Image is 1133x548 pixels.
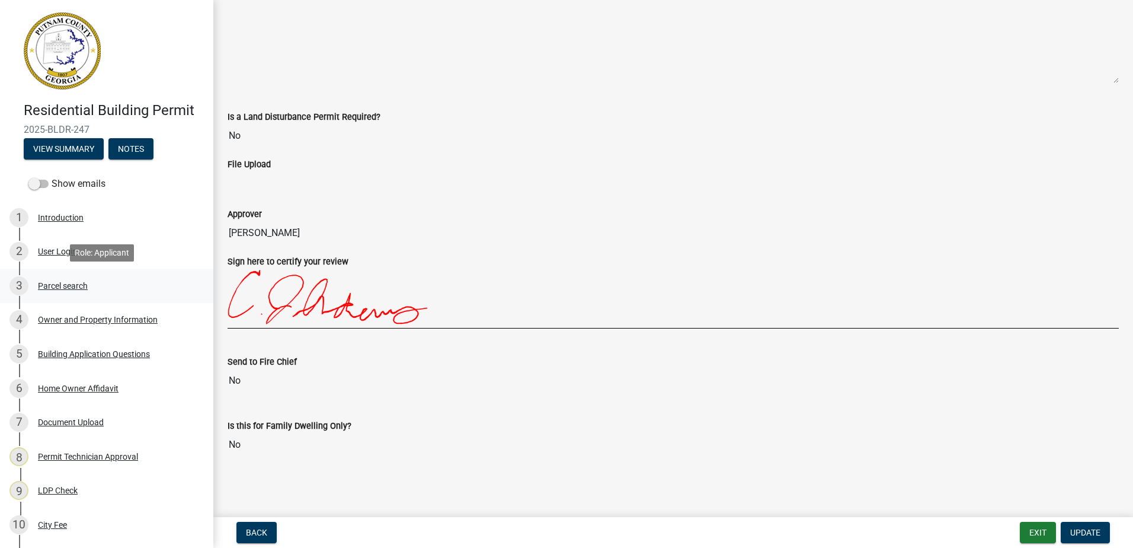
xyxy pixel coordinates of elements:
[228,269,769,328] img: DyVXQwAAAAZJREFUAwANiToEiCiJ3AAAAABJRU5ErkJggg==
[9,345,28,364] div: 5
[9,242,28,261] div: 2
[228,358,297,367] label: Send to Fire Chief
[38,316,158,324] div: Owner and Property Information
[24,145,104,154] wm-modal-confirm: Summary
[24,102,204,119] h4: Residential Building Permit
[38,418,104,426] div: Document Upload
[9,208,28,227] div: 1
[38,214,84,222] div: Introduction
[9,447,28,466] div: 8
[9,413,28,432] div: 7
[24,138,104,160] button: View Summary
[228,422,351,431] label: Is this for Family Dwelling Only?
[108,145,153,154] wm-modal-confirm: Notes
[1020,522,1056,543] button: Exit
[228,113,380,122] label: Is a Land Disturbance Permit Required?
[9,379,28,398] div: 6
[246,528,267,537] span: Back
[108,138,153,160] button: Notes
[38,486,78,495] div: LDP Check
[228,258,348,266] label: Sign here to certify your review
[38,350,150,358] div: Building Application Questions
[9,310,28,329] div: 4
[228,211,262,219] label: Approver
[70,244,134,262] div: Role: Applicant
[9,276,28,295] div: 3
[236,522,277,543] button: Back
[24,12,101,90] img: Putnam County, Georgia
[9,515,28,534] div: 10
[38,453,138,461] div: Permit Technician Approval
[38,521,67,529] div: City Fee
[1070,528,1100,537] span: Update
[28,177,105,191] label: Show emails
[24,124,190,135] span: 2025-BLDR-247
[228,161,271,169] label: File Upload
[38,247,77,256] div: User Login
[38,384,119,393] div: Home Owner Affidavit
[9,481,28,500] div: 9
[1061,522,1110,543] button: Update
[38,282,88,290] div: Parcel search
